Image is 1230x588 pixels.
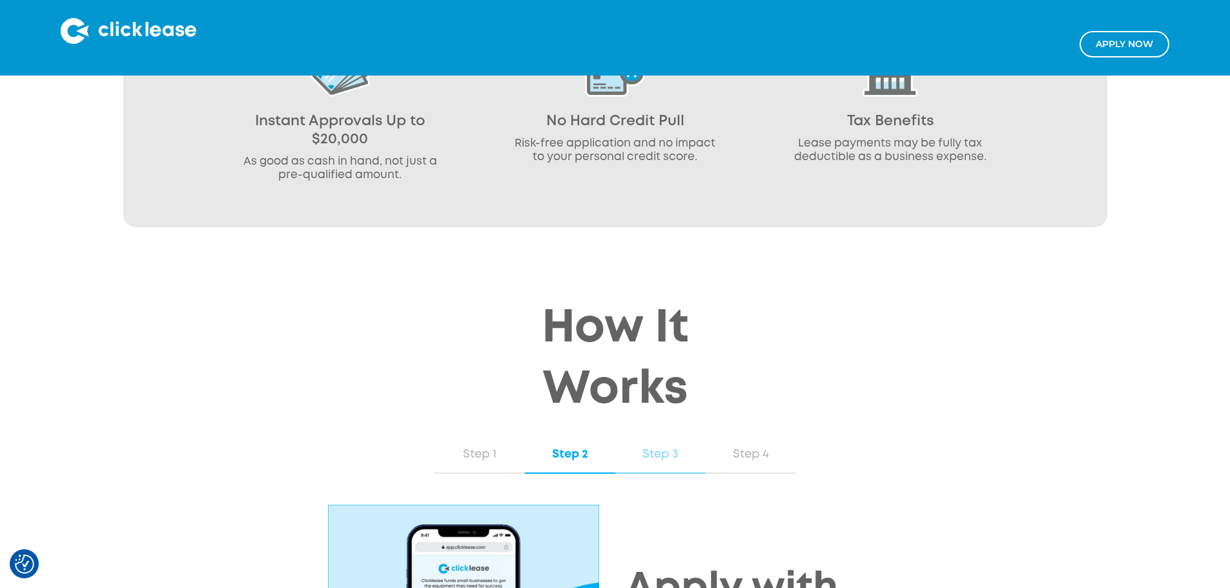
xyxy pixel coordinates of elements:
div: Step 2 [538,446,602,463]
img: Clicklease logo [61,18,196,44]
img: Revisit consent button [15,554,34,574]
a: Apply NOw [1080,31,1169,57]
div: Instant Approvals Up to $20,000 [236,112,445,148]
div: Tax Benefits [786,112,995,130]
button: Consent Preferences [15,554,34,574]
div: Step 3 [628,446,693,463]
p: Lease payments may be fully tax deductible as a business expense. [786,137,995,164]
p: As good as cash in hand, not just a pre-qualified amount. [236,155,445,182]
div: Step 4 [719,446,783,463]
h2: How It Works [486,298,744,421]
p: Risk-free application and no impact to your personal credit score. [511,137,720,164]
div: No Hard Credit Pull [511,112,720,130]
div: Step 1 [447,446,512,463]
